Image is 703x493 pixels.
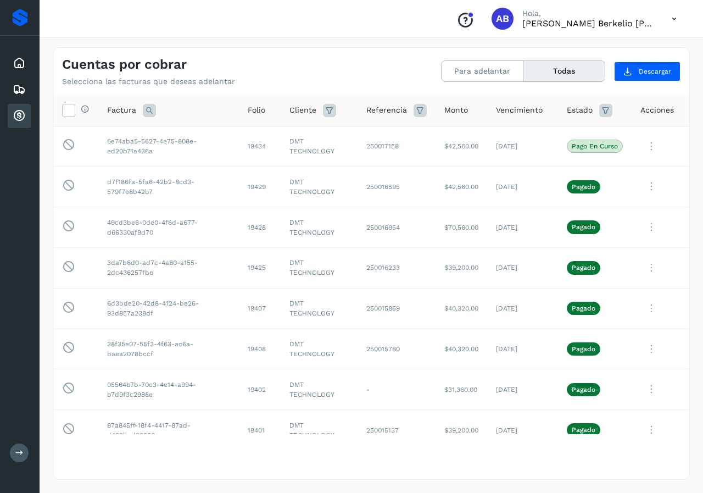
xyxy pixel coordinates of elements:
[281,247,358,288] td: DMT TECHNOLOGY
[487,369,558,410] td: [DATE]
[289,104,316,116] span: Cliente
[487,167,558,207] td: [DATE]
[8,77,31,102] div: Embarques
[496,104,543,116] span: Vencimiento
[358,369,436,410] td: -
[572,386,595,394] p: Pagado
[436,329,487,369] td: $40,320.00
[614,62,680,81] button: Descargar
[239,207,281,248] td: 19428
[436,126,487,167] td: $42,560.00
[281,167,358,207] td: DMT TECHNOLOGY
[572,142,618,150] p: Pago en curso
[281,410,358,451] td: DMT TECHNOLOGY
[62,77,235,86] p: Selecciona las facturas que deseas adelantar
[442,61,523,81] button: Para adelantar
[98,329,239,369] td: 38f35e07-55f3-4f63-ac6a-baea2078bccf
[98,369,239,410] td: 05564b7b-70c3-4e14-a994-b7d9f3c2988e
[444,104,468,116] span: Monto
[523,61,605,81] button: Todas
[239,410,281,451] td: 19401
[522,18,654,29] p: Arturo Berkelio Martinez Hernández
[281,329,358,369] td: DMT TECHNOLOGY
[358,207,436,248] td: 250016954
[436,288,487,329] td: $40,320.00
[487,207,558,248] td: [DATE]
[358,167,436,207] td: 250016595
[436,167,487,207] td: $42,560.00
[239,329,281,369] td: 19408
[487,410,558,451] td: [DATE]
[8,104,31,128] div: Cuentas por cobrar
[572,426,595,434] p: Pagado
[572,345,595,353] p: Pagado
[366,104,407,116] span: Referencia
[98,410,239,451] td: 87a845ff-18f4-4417-87ad-d423bcd63030
[487,247,558,288] td: [DATE]
[572,264,595,272] p: Pagado
[522,9,654,18] p: Hola,
[239,126,281,167] td: 19434
[281,207,358,248] td: DMT TECHNOLOGY
[98,126,239,167] td: 6e74aba5-5627-4e75-808e-ed20b71a436a
[239,247,281,288] td: 19425
[8,51,31,75] div: Inicio
[572,183,595,191] p: Pagado
[358,329,436,369] td: 250015780
[487,126,558,167] td: [DATE]
[487,288,558,329] td: [DATE]
[436,410,487,451] td: $39,200.00
[239,167,281,207] td: 19429
[436,207,487,248] td: $70,560.00
[639,67,671,76] span: Descargar
[436,369,487,410] td: $31,360.00
[572,304,595,312] p: Pagado
[358,247,436,288] td: 250016233
[281,288,358,329] td: DMT TECHNOLOGY
[98,288,239,329] td: 6d3bde20-42d8-4124-be26-93d857a238df
[487,329,558,369] td: [DATE]
[239,288,281,329] td: 19407
[572,223,595,231] p: Pagado
[98,207,239,248] td: 49cd3be6-0de0-4f6d-a677-d66330af9d70
[107,104,136,116] span: Factura
[248,104,265,116] span: Folio
[62,57,187,73] h4: Cuentas por cobrar
[358,126,436,167] td: 250017158
[436,247,487,288] td: $39,200.00
[281,369,358,410] td: DMT TECHNOLOGY
[98,167,239,207] td: d7f186fa-5fa6-42b2-8cd3-579f7e8b42b7
[98,247,239,288] td: 3da7b6d0-ad7c-4a80-a155-2dc436257fbe
[567,104,593,116] span: Estado
[281,126,358,167] td: DMT TECHNOLOGY
[358,288,436,329] td: 250015859
[358,410,436,451] td: 250015137
[239,369,281,410] td: 19402
[640,104,674,116] span: Acciones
